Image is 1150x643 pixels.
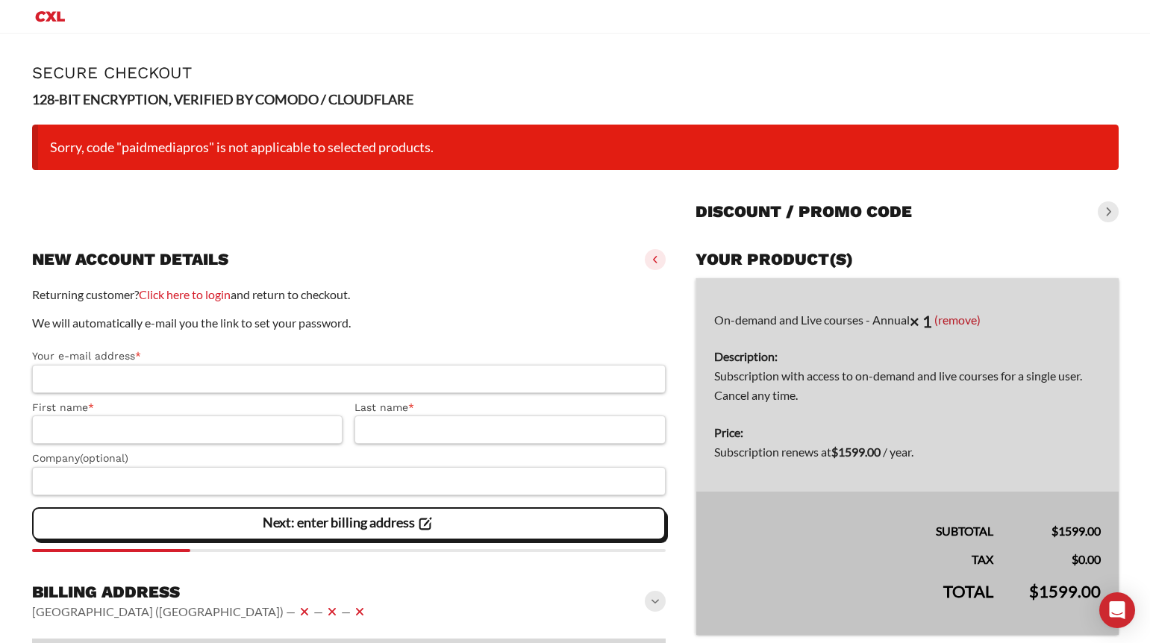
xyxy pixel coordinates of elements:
[32,63,1119,82] h1: Secure Checkout
[32,450,666,467] label: Company
[32,91,413,107] strong: 128-BIT ENCRYPTION, VERIFIED BY COMODO / CLOUDFLARE
[32,603,369,621] vaadin-horizontal-layout: [GEOGRAPHIC_DATA] ([GEOGRAPHIC_DATA]) — — —
[32,348,666,365] label: Your e-mail address
[32,249,228,270] h3: New account details
[32,125,1119,170] li: Sorry, code "paidmediapros" is not applicable to selected products.
[32,399,343,416] label: First name
[696,201,912,222] h3: Discount / promo code
[32,582,369,603] h3: Billing address
[32,313,666,333] p: We will automatically e-mail you the link to set your password.
[80,452,128,464] span: (optional)
[354,399,666,416] label: Last name
[32,507,666,540] vaadin-button: Next: enter billing address
[1099,592,1135,628] div: Open Intercom Messenger
[32,285,666,304] p: Returning customer? and return to checkout.
[139,287,231,301] a: Click here to login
